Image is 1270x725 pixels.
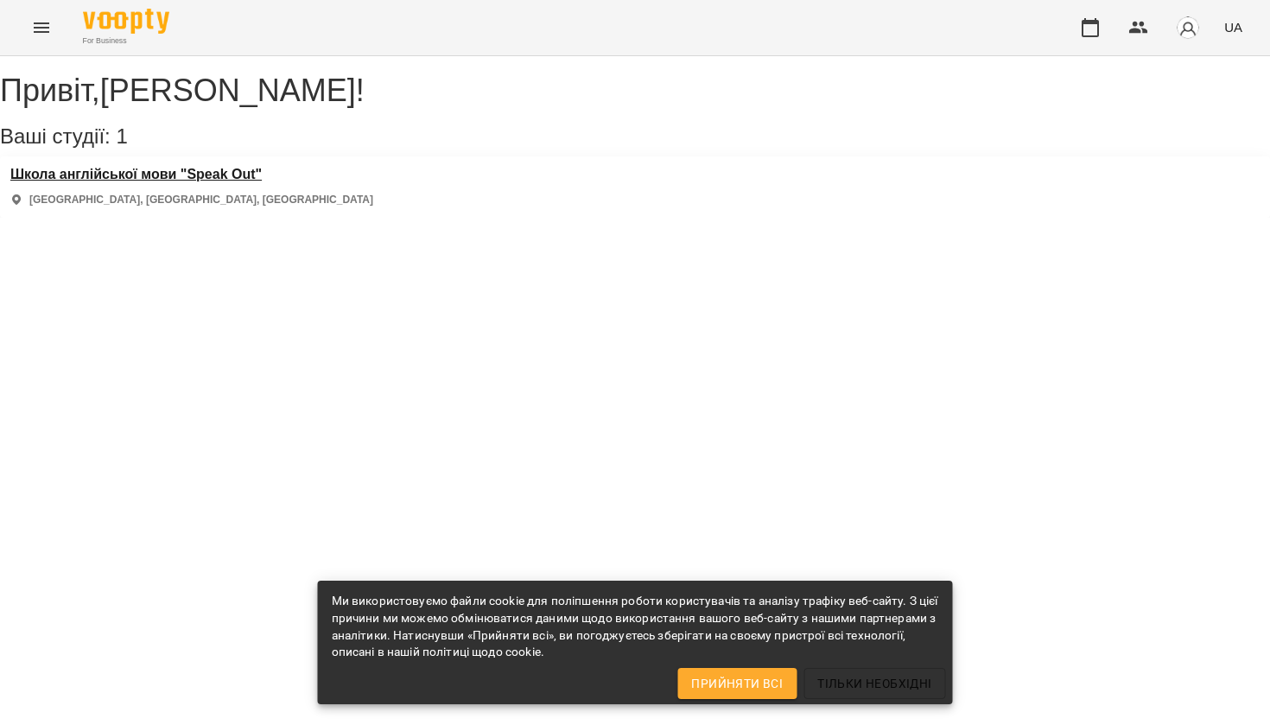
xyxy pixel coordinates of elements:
[10,167,373,182] a: Школа англійської мови "Speak Out"
[29,193,373,207] p: [GEOGRAPHIC_DATA], [GEOGRAPHIC_DATA], [GEOGRAPHIC_DATA]
[1224,18,1242,36] span: UA
[1217,11,1249,43] button: UA
[1176,16,1200,40] img: avatar_s.png
[21,7,62,48] button: Menu
[83,35,169,47] span: For Business
[83,9,169,34] img: Voopty Logo
[116,124,127,148] span: 1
